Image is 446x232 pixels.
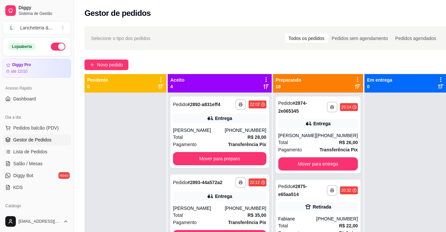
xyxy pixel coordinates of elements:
span: L [8,24,15,31]
button: Mover para preparo [173,152,266,165]
span: KDS [13,184,23,191]
p: 0 [367,83,392,90]
div: [PHONE_NUMBER] [316,215,358,222]
strong: # 2875-e65aa514 [278,184,307,197]
span: Dashboard [13,96,36,102]
div: Pedidos sem agendamento [328,34,392,43]
div: Fabiane [278,215,316,222]
p: 18 [276,83,301,90]
span: Total [278,139,288,146]
span: Total [278,222,288,229]
span: Selecione o tipo dos pedidos [91,35,150,42]
button: Alterar Status [51,43,65,51]
button: Mover para entrega [278,157,358,171]
a: Gestor de Pedidos [3,135,71,145]
span: Diggy Bot [13,172,33,179]
div: Dia a dia [3,112,71,123]
div: 22:02 [250,102,260,107]
a: Diggy Botnovo [3,170,71,181]
span: Pedido [173,180,188,185]
p: 4 [170,83,185,90]
span: Pedido [173,102,188,107]
p: Em entrega [367,77,392,83]
button: [EMAIL_ADDRESS][DOMAIN_NAME] [3,213,71,229]
span: plus [90,62,94,67]
strong: R$ 35,00 [248,213,266,218]
a: Diggy Proaté 22/10 [3,59,71,78]
strong: R$ 28,00 [248,135,266,140]
span: Pedido [278,184,293,189]
span: Pedidos balcão (PDV) [13,125,59,131]
div: Loja aberta [8,43,36,50]
div: 20:14 [341,104,351,110]
div: Entrega [215,115,232,122]
h2: Gestor de pedidos [85,8,151,19]
div: Catálogo [3,201,71,211]
span: Total [173,134,183,141]
strong: Transferência Pix [228,142,266,147]
span: Total [173,212,183,219]
div: [PERSON_NAME] [173,205,225,212]
button: Pedidos balcão (PDV) [3,123,71,133]
div: 22:12 [250,180,260,185]
span: Sistema de Gestão [18,11,68,16]
span: Gestor de Pedidos [13,136,51,143]
span: [EMAIL_ADDRESS][DOMAIN_NAME] [18,219,60,224]
a: KDS [3,182,71,193]
div: [PHONE_NUMBER] [225,127,266,134]
article: até 22/10 [11,69,27,74]
a: Salão / Mesas [3,158,71,169]
p: Pendente [87,77,108,83]
button: Select a team [3,21,71,34]
span: Pagamento [173,141,197,148]
span: Pedido [278,100,293,106]
p: Preparando [276,77,301,83]
button: Novo pedido [85,59,128,70]
article: Diggy Pro [12,62,31,67]
span: Pagamento [173,219,197,226]
div: 20:32 [341,188,351,193]
span: Novo pedido [97,61,123,68]
strong: # 2893-44a572a2 [188,180,223,185]
a: DiggySistema de Gestão [3,3,71,19]
p: 0 [87,83,108,90]
strong: R$ 22,00 [339,223,358,228]
strong: # 2874-2e065345 [278,100,307,114]
strong: # 2892-a831eff4 [188,102,221,107]
div: Entrega [215,193,232,200]
div: Pedidos agendados [392,34,440,43]
span: Salão / Mesas [13,160,43,167]
div: Entrega [313,120,330,127]
div: Lancheteria & ... [20,24,52,31]
strong: R$ 26,00 [339,140,358,145]
div: [PERSON_NAME] [173,127,225,134]
p: Aceito [170,77,185,83]
div: Todos os pedidos [285,34,328,43]
strong: Transferência Pix [320,147,358,152]
div: [PERSON_NAME] [278,132,316,139]
a: Dashboard [3,94,71,104]
span: Diggy [18,5,68,11]
span: Lista de Pedidos [13,148,48,155]
div: Acesso Rápido [3,83,71,94]
span: Pagamento [278,146,302,153]
div: [PHONE_NUMBER] [316,132,358,139]
a: Lista de Pedidos [3,146,71,157]
div: [PHONE_NUMBER] [225,205,266,212]
div: Retirada [313,204,331,210]
strong: Transferência Pix [228,220,266,225]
